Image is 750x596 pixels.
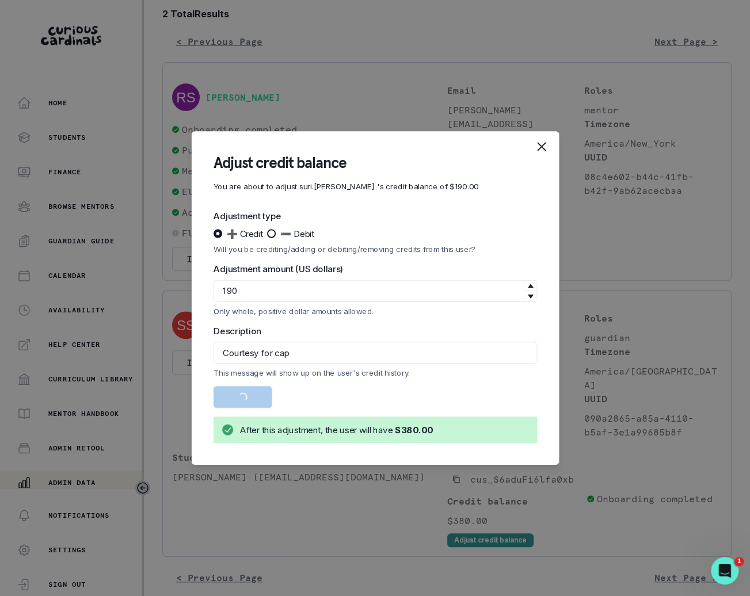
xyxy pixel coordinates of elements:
header: Adjust credit balance [213,153,536,172]
div: This message will show up on the user's credit history. [213,368,536,377]
div: After this adjustment, the user will have [239,423,433,437]
span: ➕ Credit [226,227,262,240]
p: You are about to adjust suri.[PERSON_NAME] 's credit balance of $190.00 [213,181,536,192]
span: ➖ Debit [280,227,314,240]
div: Will you be crediting/adding or debiting/removing credits from this user? [213,244,536,254]
label: Adjustment amount (US dollars) [213,262,530,276]
b: $380.00 [395,424,433,435]
label: Description [213,324,530,338]
iframe: Intercom live chat [711,557,738,584]
button: Close [530,136,552,158]
span: 1 [734,557,744,566]
label: Adjustment type [213,209,530,223]
div: Only whole, positive dollar amounts allowed. [213,306,536,315]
